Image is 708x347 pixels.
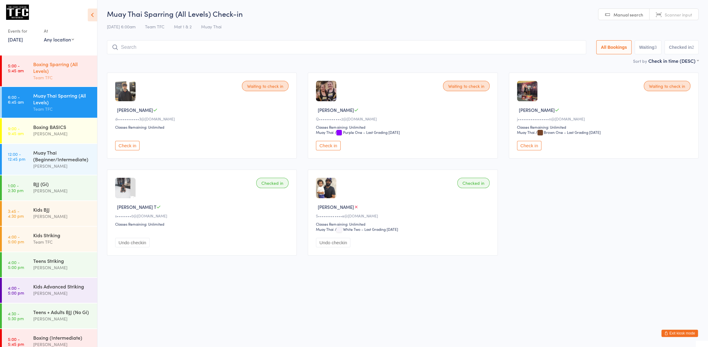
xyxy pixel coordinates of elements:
span: Team TFC [145,23,165,30]
div: [PERSON_NAME] [33,187,92,194]
div: Muay Thai [316,227,334,232]
div: [PERSON_NAME] [33,213,92,220]
div: 3 [654,45,657,50]
div: Check in time (DESC) [648,57,699,64]
a: 1:00 -2:30 pmBJJ (Gi)[PERSON_NAME] [2,175,97,200]
button: All Bookings [596,40,632,54]
span: [PERSON_NAME] [117,107,153,113]
div: Classes Remaining: Unlimited [316,124,491,130]
time: 4:00 - 5:00 pm [8,234,24,244]
button: Check in [517,141,541,150]
div: s••••••••0@[DOMAIN_NAME] [115,213,290,218]
img: image1750981919.png [115,81,136,101]
div: Kids Striking [33,232,92,238]
a: 3:45 -4:30 pmKids BJJ[PERSON_NAME] [2,201,97,226]
div: Waiting to check in [242,81,289,91]
div: Team TFC [33,106,92,113]
div: [PERSON_NAME] [33,290,92,297]
div: Kids BJJ [33,206,92,213]
div: Muay Thai [316,130,334,135]
time: 4:00 - 5:00 pm [8,260,24,270]
div: Checked in [256,178,289,188]
div: Any location [44,36,74,43]
div: [PERSON_NAME] [33,130,92,137]
h2: Muay Thai Sparring (All Levels) Check-in [107,9,699,19]
div: At [44,26,74,36]
div: Muay Thai (Beginner/Intermediate) [33,149,92,163]
label: Sort by [633,58,647,64]
time: 4:30 - 5:30 pm [8,311,24,321]
button: Check in [115,141,140,150]
a: 5:00 -5:45 amBoxing Sparring (All Levels)Team TFC [2,55,97,86]
a: 4:00 -5:00 pmKids StrikingTeam TFC [2,227,97,252]
div: S•••••••••••••e@[DOMAIN_NAME] [316,213,491,218]
span: Manual search [614,12,643,18]
div: Teens + Adults BJJ (No Gi) [33,309,92,315]
time: 5:00 - 5:45 pm [8,337,24,346]
span: [DATE] 6:00am [107,23,136,30]
span: [PERSON_NAME] [318,204,354,210]
div: Classes Remaining: Unlimited [115,124,290,130]
div: [PERSON_NAME] [33,163,92,170]
time: 12:00 - 12:45 pm [8,152,25,161]
div: BJJ (Gi) [33,181,92,187]
span: [PERSON_NAME] [318,107,354,113]
div: d••••••••••••3@[DOMAIN_NAME] [115,116,290,121]
span: [PERSON_NAME] T [117,204,156,210]
span: / White Two – Last Grading [DATE] [335,227,398,232]
button: Exit kiosk mode [661,330,698,337]
img: image1566766594.png [115,178,130,198]
time: 5:00 - 5:45 am [8,63,24,73]
a: 4:30 -5:30 pmTeens + Adults BJJ (No Gi)[PERSON_NAME] [2,303,97,328]
div: Boxing (Intermediate) [33,334,92,341]
button: Undo checkin [115,238,150,247]
div: Classes Remaining: Unlimited [115,221,290,227]
a: 6:00 -6:45 amMuay Thai Sparring (All Levels)Team TFC [2,87,97,118]
img: image1734733287.png [517,81,537,101]
span: / Purple One – Last Grading [DATE] [335,130,400,135]
img: image1674635285.png [316,178,336,198]
time: 1:00 - 2:30 pm [8,183,23,193]
a: 12:00 -12:45 pmMuay Thai (Beginner/Intermediate)[PERSON_NAME] [2,144,97,175]
div: Events for [8,26,38,36]
div: Waiting to check in [644,81,690,91]
button: Waiting3 [635,40,661,54]
input: Search [107,40,586,54]
button: Undo checkin [316,238,350,247]
a: 9:00 -9:45 amBoxing BASICS[PERSON_NAME] [2,118,97,143]
a: [DATE] [8,36,23,43]
button: Check in [316,141,340,150]
img: The Fight Centre Brisbane [6,5,29,20]
span: Muay Thai [201,23,221,30]
time: 3:45 - 4:30 pm [8,209,24,218]
time: 4:00 - 5:00 pm [8,285,24,295]
img: image1748242595.png [316,81,336,101]
div: Muay Thai Sparring (All Levels) [33,92,92,106]
span: / Brown One – Last Grading [DATE] [536,130,601,135]
div: Team TFC [33,238,92,245]
span: [PERSON_NAME] [519,107,555,113]
div: Team TFC [33,74,92,81]
div: Classes Remaining: Unlimited [316,221,491,227]
div: Checked in [457,178,490,188]
div: [PERSON_NAME] [33,315,92,322]
div: j•••••••••••••••••n@[DOMAIN_NAME] [517,116,692,121]
div: Boxing Sparring (All Levels) [33,61,92,74]
time: 6:00 - 6:45 am [8,95,24,104]
span: Scanner input [665,12,692,18]
span: Mat 1 & 2 [174,23,192,30]
time: 9:00 - 9:45 am [8,126,24,136]
div: Boxing BASICS [33,123,92,130]
div: Muay Thai [517,130,535,135]
div: Q••••••••••••2@[DOMAIN_NAME] [316,116,491,121]
div: Teens Striking [33,257,92,264]
div: 2 [692,45,694,50]
div: [PERSON_NAME] [33,264,92,271]
button: Checked in2 [664,40,699,54]
a: 4:00 -5:00 pmKids Advanced Striking[PERSON_NAME] [2,278,97,303]
div: Kids Advanced Striking [33,283,92,290]
a: 4:00 -5:00 pmTeens Striking[PERSON_NAME] [2,252,97,277]
div: Classes Remaining: Unlimited [517,124,692,130]
div: Waiting to check in [443,81,490,91]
